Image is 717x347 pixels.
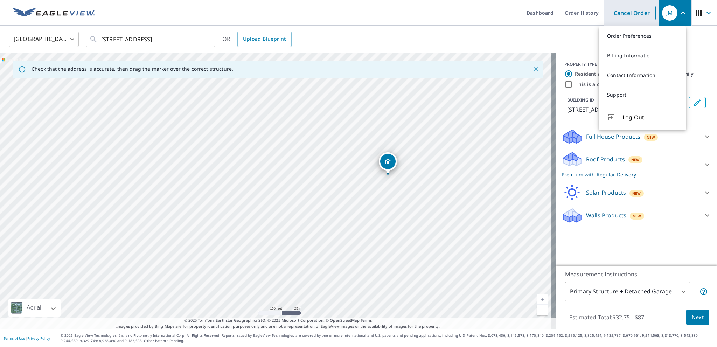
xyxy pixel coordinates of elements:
[330,318,359,323] a: OpenStreetMap
[101,29,201,49] input: Search by address or latitude-longitude
[576,81,618,88] label: This is a complex
[222,32,292,47] div: OR
[575,70,602,77] label: Residential
[243,35,286,43] span: Upload Blueprint
[4,336,25,341] a: Terms of Use
[237,32,291,47] a: Upload Blueprint
[61,333,713,343] p: © 2025 Eagle View Technologies, Inc. and Pictometry International Corp. All Rights Reserved. Repo...
[686,310,709,325] button: Next
[27,336,50,341] a: Privacy Policy
[608,6,656,20] a: Cancel Order
[662,5,677,21] div: JM
[633,213,641,219] span: New
[692,313,704,322] span: Next
[586,188,626,197] p: Solar Products
[631,157,640,162] span: New
[565,282,690,301] div: Primary Structure + Detached Garage
[531,65,541,74] button: Close
[537,305,548,315] a: Current Level 18, Zoom Out
[537,294,548,305] a: Current Level 18, Zoom In
[32,66,233,72] p: Check that the address is accurate, then drag the marker over the correct structure.
[564,61,709,68] div: PROPERTY TYPE
[599,65,686,85] a: Contact Information
[361,318,372,323] a: Terms
[564,310,650,325] p: Estimated Total: $32.75 - $87
[184,318,372,324] span: © 2025 TomTom, Earthstar Geographics SIO, © 2025 Microsoft Corporation, ©
[567,105,686,114] p: [STREET_ADDRESS]
[599,26,686,46] a: Order Preferences
[599,46,686,65] a: Billing Information
[562,151,711,178] div: Roof ProductsNewPremium with Regular Delivery
[599,85,686,105] a: Support
[689,97,706,108] button: Edit building 1
[567,97,594,103] p: BUILDING ID
[565,270,708,278] p: Measurement Instructions
[586,155,625,164] p: Roof Products
[586,132,640,141] p: Full House Products
[647,134,655,140] span: New
[562,184,711,201] div: Solar ProductsNew
[632,190,641,196] span: New
[25,299,43,317] div: Aerial
[699,287,708,296] span: Your report will include the primary structure and a detached garage if one exists.
[8,299,61,317] div: Aerial
[586,211,626,220] p: Walls Products
[562,207,711,224] div: Walls ProductsNew
[562,171,699,178] p: Premium with Regular Delivery
[622,113,678,122] span: Log Out
[562,128,711,145] div: Full House ProductsNew
[9,29,79,49] div: [GEOGRAPHIC_DATA]
[13,8,95,18] img: EV Logo
[599,105,686,130] button: Log Out
[379,152,397,174] div: Dropped pin, building 1, Residential property, 46 Poplar Ave Wheeling, WV 26003
[4,336,50,340] p: |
